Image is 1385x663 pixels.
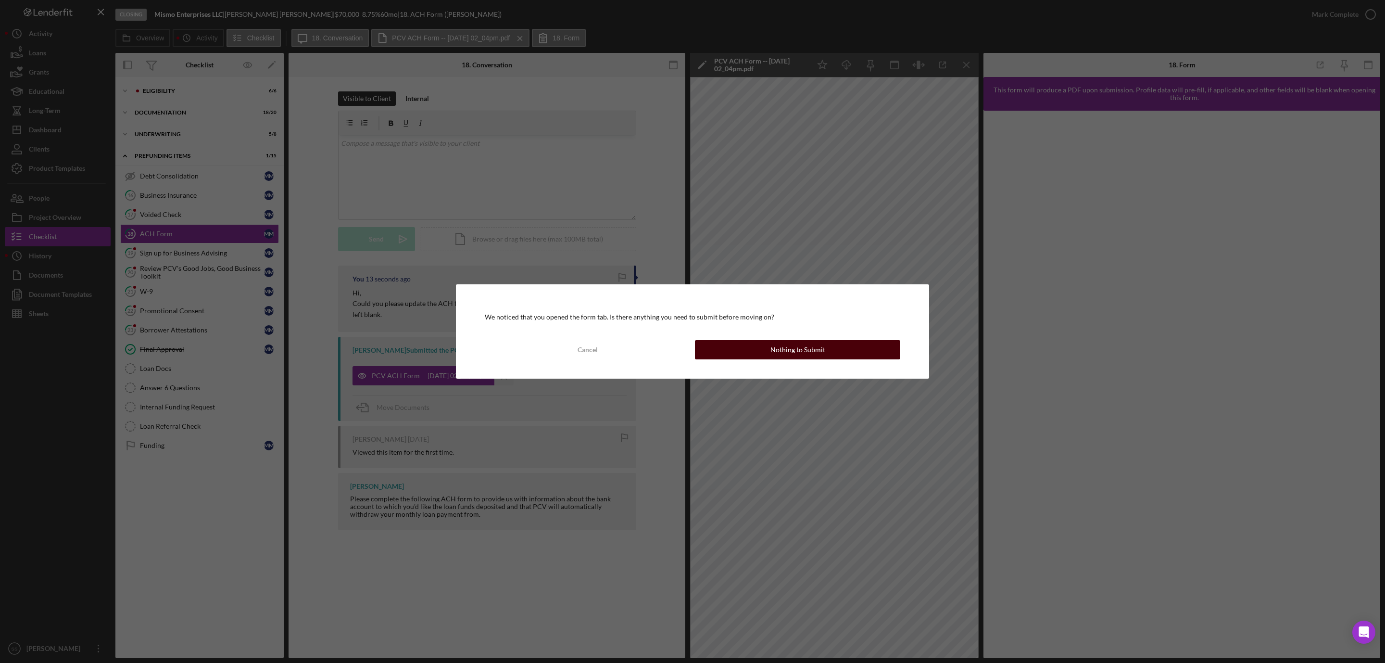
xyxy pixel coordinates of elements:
div: Open Intercom Messenger [1352,621,1375,644]
div: Nothing to Submit [770,340,825,359]
div: Cancel [578,340,598,359]
button: Cancel [485,340,690,359]
button: Nothing to Submit [695,340,900,359]
div: We noticed that you opened the form tab. Is there anything you need to submit before moving on? [485,313,900,321]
